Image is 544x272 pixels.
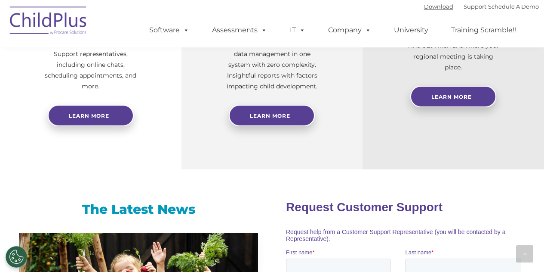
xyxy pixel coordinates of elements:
img: ChildPlus by Procare Solutions [6,0,92,44]
a: Download [424,3,453,10]
h3: The Latest News [19,201,258,218]
a: Assessments [203,22,276,39]
p: Experience and analyze child assessments and Head Start data management in one system with zero c... [224,27,320,92]
a: Schedule A Demo [488,3,539,10]
p: Need help with ChildPlus? We offer many convenient ways to contact our amazing Customer Support r... [43,16,138,92]
span: Learn More [250,113,290,119]
a: Learn more [48,105,134,126]
font: | [424,3,539,10]
a: IT [281,22,314,39]
a: Learn More [410,86,496,107]
a: Company [320,22,380,39]
a: University [385,22,437,39]
span: Last name [120,57,146,63]
a: Software [141,22,198,39]
span: Learn more [69,113,109,119]
a: Training Scramble!! [443,22,525,39]
a: Learn More [229,105,315,126]
a: Support [464,3,486,10]
button: Cookies Settings [6,246,27,268]
span: Learn More [431,94,472,100]
span: Phone number [120,92,156,99]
